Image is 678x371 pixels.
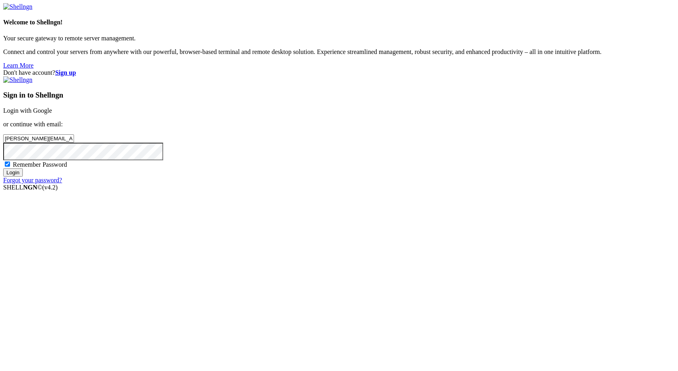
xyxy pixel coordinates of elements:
h4: Welcome to Shellngn! [3,19,675,26]
h3: Sign in to Shellngn [3,91,675,100]
a: Sign up [55,69,76,76]
input: Login [3,168,23,177]
div: Don't have account? [3,69,675,76]
img: Shellngn [3,3,32,10]
b: NGN [23,184,38,191]
a: Forgot your password? [3,177,62,184]
input: Remember Password [5,162,10,167]
span: Remember Password [13,161,67,168]
a: Learn More [3,62,34,69]
p: or continue with email: [3,121,675,128]
input: Email address [3,134,74,143]
p: Your secure gateway to remote server management. [3,35,675,42]
span: 4.2.0 [42,184,58,191]
span: SHELL © [3,184,58,191]
p: Connect and control your servers from anywhere with our powerful, browser-based terminal and remo... [3,48,675,56]
img: Shellngn [3,76,32,84]
a: Login with Google [3,107,52,114]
